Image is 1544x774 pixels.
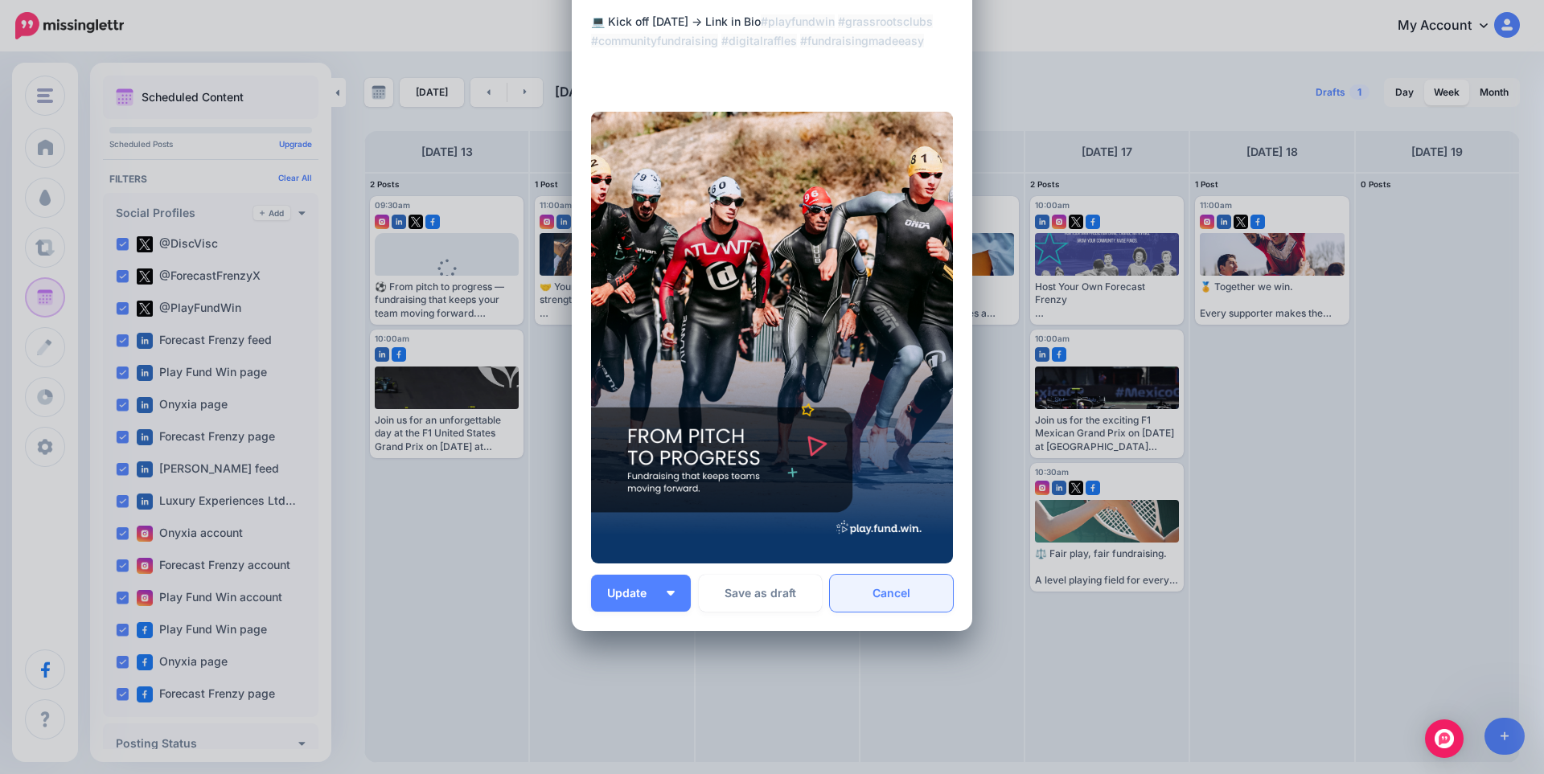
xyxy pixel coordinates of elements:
[1425,719,1464,758] div: Open Intercom Messenger
[607,588,659,599] span: Update
[667,591,675,596] img: arrow-down-white.png
[830,575,953,612] a: Cancel
[591,575,691,612] button: Update
[699,575,822,612] button: Save as draft
[591,112,953,564] img: W868GVBKIOK1M2PFV76LJ99QKQGIQJ7U.png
